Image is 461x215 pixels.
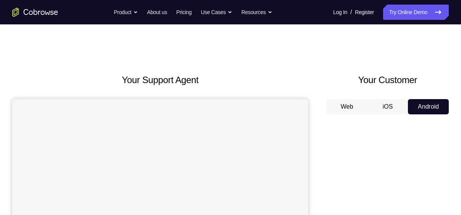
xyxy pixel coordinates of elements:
button: Use Cases [201,5,232,20]
button: Android [408,99,449,114]
a: Register [355,5,374,20]
button: Product [114,5,138,20]
h2: Your Customer [327,73,449,87]
button: Resources [241,5,272,20]
a: Pricing [176,5,191,20]
button: Web [327,99,367,114]
button: iOS [367,99,408,114]
a: Try Online Demo [383,5,449,20]
a: Go to the home page [12,8,58,17]
a: Log In [333,5,347,20]
h2: Your Support Agent [12,73,308,87]
a: About us [147,5,167,20]
span: / [350,8,352,17]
